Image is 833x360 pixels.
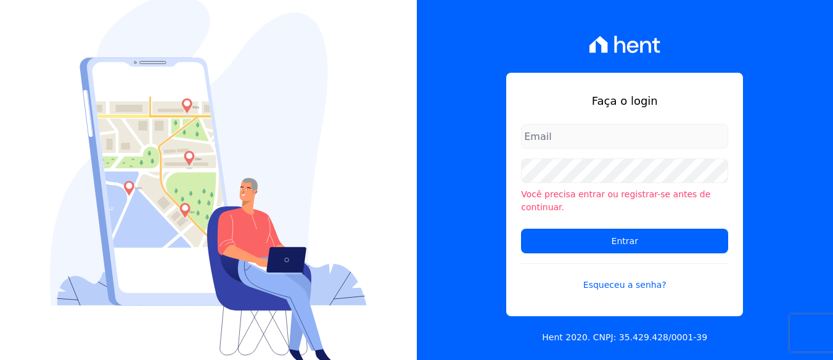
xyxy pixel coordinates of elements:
input: Email [521,124,728,149]
a: Esqueceu a senha? [521,263,728,292]
li: Você precisa entrar ou registrar-se antes de continuar. [521,188,728,214]
input: Entrar [521,229,728,253]
h1: Faça o login [521,92,728,109]
p: Hent 2020. CNPJ: 35.429.428/0001-39 [542,331,707,344]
